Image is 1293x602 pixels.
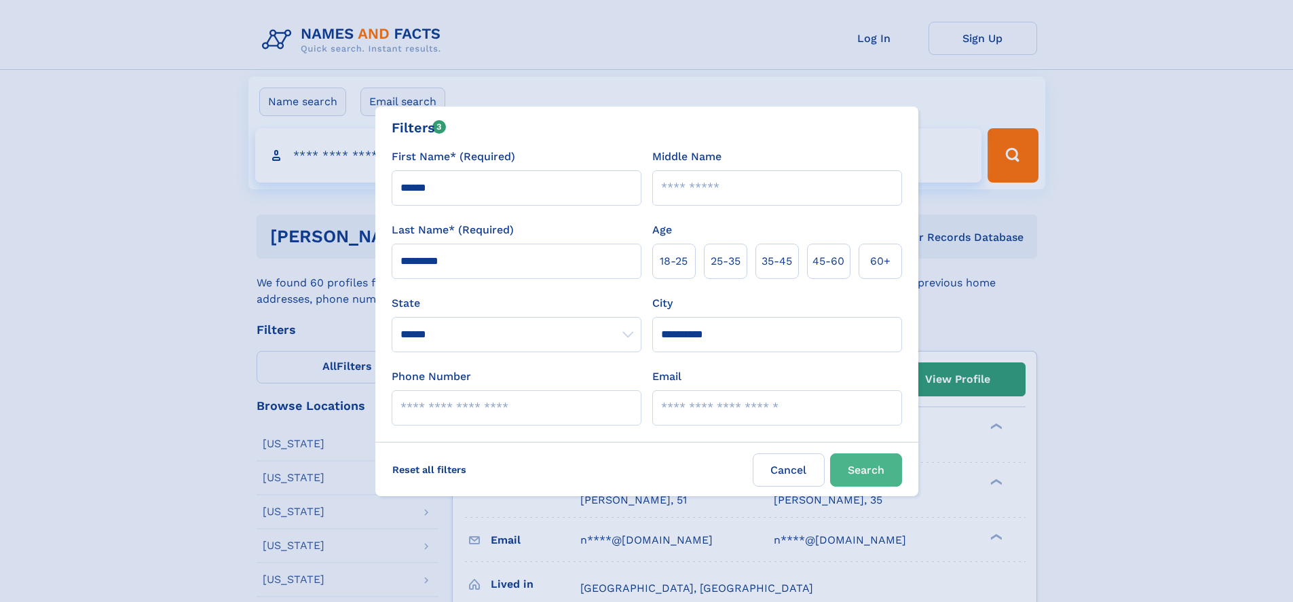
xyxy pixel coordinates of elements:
[711,253,741,269] span: 25‑35
[652,295,673,312] label: City
[392,295,641,312] label: State
[753,453,825,487] label: Cancel
[652,369,681,385] label: Email
[830,453,902,487] button: Search
[870,253,891,269] span: 60+
[392,117,447,138] div: Filters
[762,253,792,269] span: 35‑45
[392,222,514,238] label: Last Name* (Required)
[383,453,475,486] label: Reset all filters
[392,149,515,165] label: First Name* (Required)
[652,149,722,165] label: Middle Name
[392,369,471,385] label: Phone Number
[652,222,672,238] label: Age
[812,253,844,269] span: 45‑60
[660,253,688,269] span: 18‑25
